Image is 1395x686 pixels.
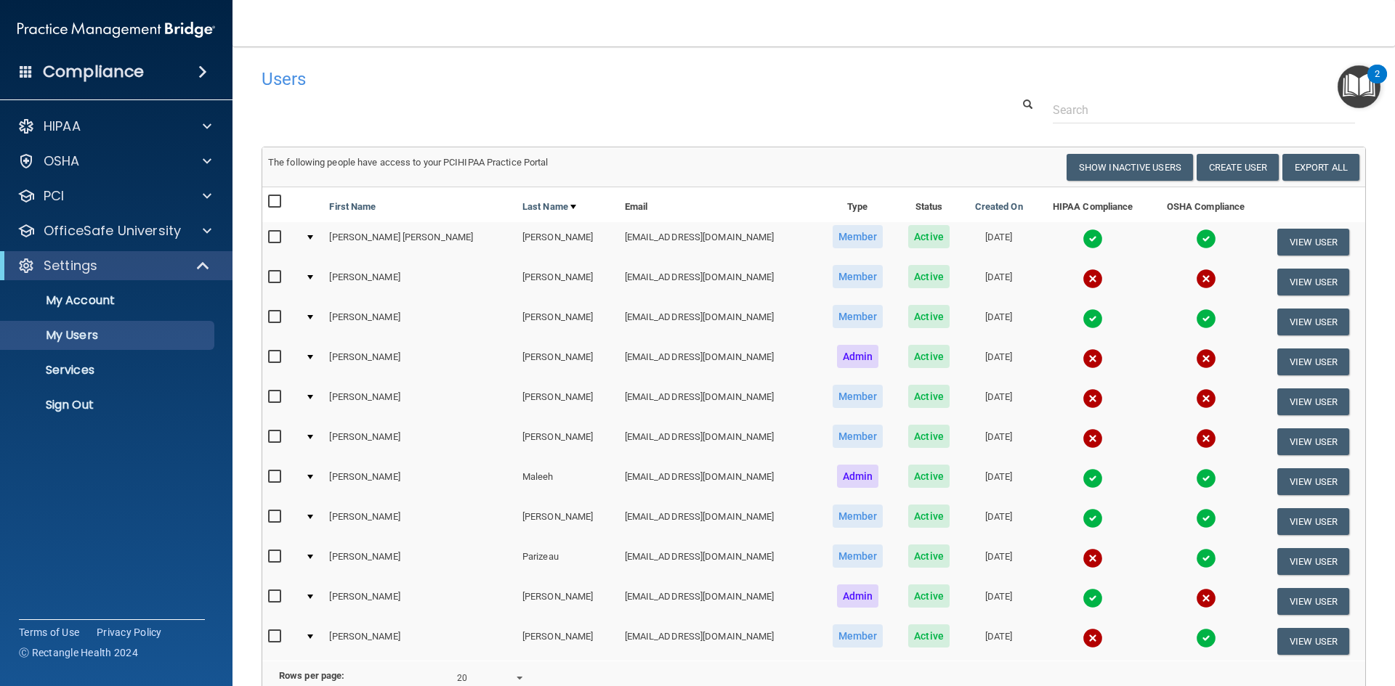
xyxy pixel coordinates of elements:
[962,262,1036,302] td: [DATE]
[1282,154,1359,181] a: Export All
[517,542,619,581] td: Parizeau
[619,502,820,542] td: [EMAIL_ADDRESS][DOMAIN_NAME]
[833,544,883,568] span: Member
[619,462,820,502] td: [EMAIL_ADDRESS][DOMAIN_NAME]
[908,345,950,368] span: Active
[517,502,619,542] td: [PERSON_NAME]
[1083,309,1103,329] img: tick.e7d51cea.svg
[323,262,516,302] td: [PERSON_NAME]
[897,187,962,222] th: Status
[619,581,820,621] td: [EMAIL_ADDRESS][DOMAIN_NAME]
[323,621,516,661] td: [PERSON_NAME]
[323,462,516,502] td: [PERSON_NAME]
[1196,388,1216,409] img: cross.ca9f0e7f.svg
[517,621,619,661] td: [PERSON_NAME]
[962,621,1036,661] td: [DATE]
[97,625,162,640] a: Privacy Policy
[833,505,883,528] span: Member
[44,152,80,170] p: OSHA
[44,222,181,240] p: OfficeSafe University
[962,462,1036,502] td: [DATE]
[17,187,211,205] a: PCI
[962,502,1036,542] td: [DATE]
[323,342,516,382] td: [PERSON_NAME]
[17,222,211,240] a: OfficeSafe University
[517,262,619,302] td: [PERSON_NAME]
[1083,229,1103,249] img: tick.e7d51cea.svg
[1277,548,1349,575] button: View User
[279,670,344,681] b: Rows per page:
[1196,588,1216,608] img: cross.ca9f0e7f.svg
[619,422,820,462] td: [EMAIL_ADDRESS][DOMAIN_NAME]
[837,345,879,368] span: Admin
[323,382,516,422] td: [PERSON_NAME]
[833,385,883,408] span: Member
[833,624,883,648] span: Member
[962,382,1036,422] td: [DATE]
[9,328,208,343] p: My Users
[44,118,81,135] p: HIPAA
[1083,588,1103,608] img: tick.e7d51cea.svg
[1083,428,1103,449] img: cross.ca9f0e7f.svg
[1196,508,1216,528] img: tick.e7d51cea.svg
[1083,348,1103,369] img: cross.ca9f0e7f.svg
[962,302,1036,342] td: [DATE]
[17,257,211,274] a: Settings
[43,62,144,82] h4: Compliance
[1277,468,1349,495] button: View User
[522,198,576,216] a: Last Name
[908,305,950,328] span: Active
[1083,548,1103,568] img: cross.ca9f0e7f.svg
[1036,187,1150,222] th: HIPAA Compliance
[908,544,950,568] span: Active
[908,584,950,608] span: Active
[17,118,211,135] a: HIPAA
[323,422,516,462] td: [PERSON_NAME]
[1277,348,1349,375] button: View User
[908,624,950,648] span: Active
[1277,588,1349,615] button: View User
[1277,388,1349,415] button: View User
[19,645,138,660] span: Ⓒ Rectangle Health 2024
[1197,154,1279,181] button: Create User
[1083,468,1103,489] img: tick.e7d51cea.svg
[1083,269,1103,289] img: cross.ca9f0e7f.svg
[1277,628,1349,655] button: View User
[975,198,1023,216] a: Created On
[619,621,820,661] td: [EMAIL_ADDRESS][DOMAIN_NAME]
[833,305,883,328] span: Member
[1277,508,1349,535] button: View User
[44,257,97,274] p: Settings
[323,222,516,262] td: [PERSON_NAME] [PERSON_NAME]
[19,625,79,640] a: Terms of Use
[837,584,879,608] span: Admin
[619,262,820,302] td: [EMAIL_ADDRESS][DOMAIN_NAME]
[1338,65,1380,108] button: Open Resource Center, 2 new notifications
[9,398,208,412] p: Sign Out
[44,187,64,205] p: PCI
[1083,388,1103,409] img: cross.ca9f0e7f.svg
[833,425,883,448] span: Member
[323,302,516,342] td: [PERSON_NAME]
[17,152,211,170] a: OSHA
[1067,154,1193,181] button: Show Inactive Users
[908,505,950,528] span: Active
[833,265,883,288] span: Member
[262,70,897,89] h4: Users
[17,15,215,44] img: PMB logo
[1277,229,1349,256] button: View User
[962,542,1036,581] td: [DATE]
[619,187,820,222] th: Email
[9,363,208,377] p: Services
[1196,229,1216,249] img: tick.e7d51cea.svg
[517,302,619,342] td: [PERSON_NAME]
[1375,74,1380,93] div: 2
[619,222,820,262] td: [EMAIL_ADDRESS][DOMAIN_NAME]
[1277,428,1349,455] button: View User
[962,581,1036,621] td: [DATE]
[517,462,619,502] td: Maleeh
[1196,468,1216,489] img: tick.e7d51cea.svg
[1053,97,1355,123] input: Search
[1150,187,1261,222] th: OSHA Compliance
[517,581,619,621] td: [PERSON_NAME]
